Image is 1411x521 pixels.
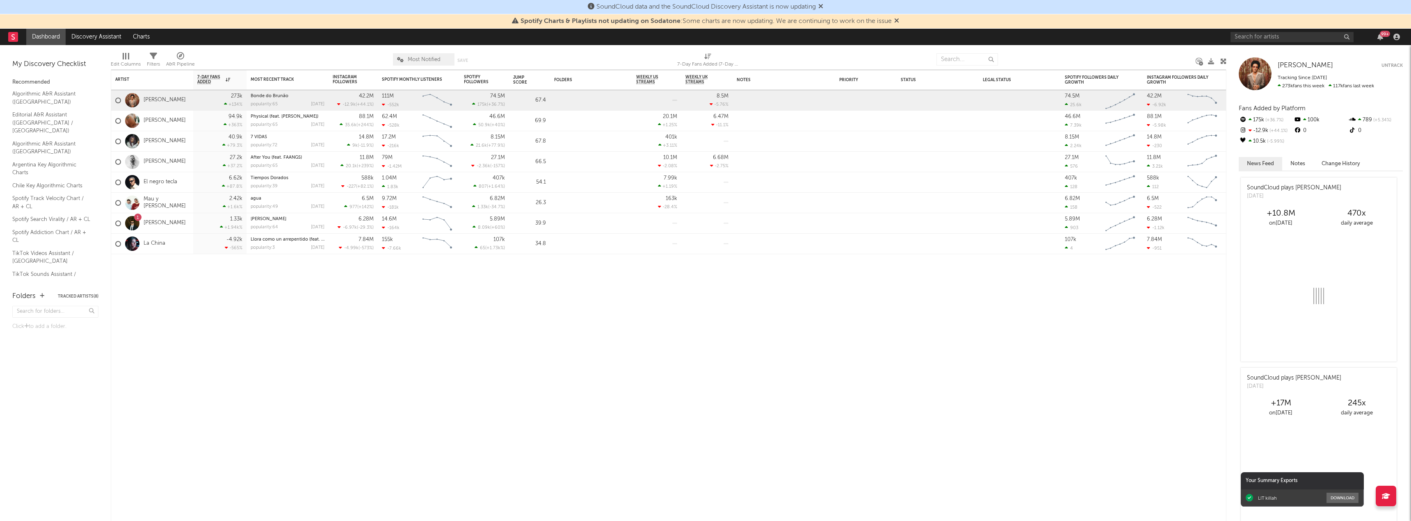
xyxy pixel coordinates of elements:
span: 117k fans last week [1278,84,1374,89]
div: After You (feat. FAANGS) [251,155,324,160]
div: popularity: 39 [251,184,278,189]
div: Filters [147,59,160,69]
span: +5.34 % [1372,118,1391,123]
a: Physical (feat. [PERSON_NAME]) [251,114,318,119]
span: +44.1 % [357,102,372,107]
span: Weekly UK Streams [685,75,716,84]
div: +10.8M [1243,209,1319,218]
div: -552k [382,102,399,107]
span: -6.97k [343,225,357,230]
span: -12.9k [342,102,356,107]
svg: Chart title [419,172,456,193]
div: 10.5k [1239,136,1293,147]
div: 8.15M [1065,134,1079,140]
span: -157 % [491,164,504,168]
span: 9k [352,143,358,148]
div: -565 % [225,245,242,250]
div: [DATE] [1247,382,1341,391]
div: -4.92k [226,237,242,242]
div: 27.1M [491,155,505,160]
span: +1.64 % [488,184,504,189]
div: -528k [382,123,400,128]
button: Tracked Artists(8) [58,294,98,298]
div: popularity: 65 [251,102,278,107]
div: SoundCloud plays [PERSON_NAME] [1247,374,1341,382]
div: ( ) [472,204,505,209]
div: ( ) [340,122,374,127]
div: popularity: 72 [251,143,277,148]
a: Spotify Search Virality / AR + CL [12,215,90,224]
div: -164k [382,225,400,230]
div: Legal Status [983,77,1036,82]
div: 67.4 [513,96,546,105]
a: [PERSON_NAME] [144,97,186,104]
div: 54.1 [513,177,546,187]
button: Change History [1313,157,1368,171]
div: -11.1 % [711,122,728,127]
button: News Feed [1239,157,1282,171]
div: 6.5M [1147,196,1159,201]
div: 79M [382,155,393,160]
div: 40.9k [228,134,242,140]
div: popularity: 49 [251,205,278,209]
div: 46.6M [1065,114,1080,119]
span: +82.1 % [357,184,372,189]
div: popularity: 65 [251,164,278,168]
div: 34.8 [513,239,546,249]
div: 4 [1065,246,1073,251]
div: 6.82M [1065,196,1080,201]
a: El negro tecla [144,179,177,186]
svg: Chart title [1102,193,1139,213]
div: A&R Pipeline [166,59,195,69]
div: 163k [666,196,677,201]
div: -951 [1147,246,1162,251]
div: 3.21k [1147,164,1163,169]
div: 175k [1239,115,1293,125]
div: 74.5M [490,93,505,99]
div: 5.89M [490,216,505,222]
div: +87.8 % [222,184,242,189]
div: ( ) [473,122,505,127]
div: 6.62k [229,175,242,181]
div: 107k [493,237,505,242]
a: Discovery Assistant [66,29,127,45]
div: -6.92k [1147,102,1166,107]
div: Spotify Monthly Listeners [382,77,443,82]
div: 67.8 [513,137,546,146]
a: Algorithmic A&R Assistant ([GEOGRAPHIC_DATA]) [12,89,90,106]
div: 46.6M [489,114,505,119]
a: TikTok Videos Assistant / [GEOGRAPHIC_DATA] [12,249,90,266]
a: Llora como un arrepentido (feat. [PERSON_NAME]) [251,237,358,242]
svg: Chart title [1184,131,1221,152]
div: ( ) [475,245,505,250]
div: 112 [1147,184,1159,189]
span: +142 % [358,205,372,209]
div: daily average [1319,218,1395,228]
svg: Chart title [1184,234,1221,254]
svg: Chart title [1184,172,1221,193]
div: 0 [1293,125,1348,136]
div: -216k [382,143,399,148]
div: 1.33k [230,216,242,222]
div: Priority [839,77,872,82]
button: Untrack [1381,61,1403,70]
div: +1.19 % [658,184,677,189]
span: 273k fans this week [1278,84,1324,89]
a: [PERSON_NAME] [144,220,186,227]
div: ( ) [472,102,505,107]
svg: Chart title [419,131,456,152]
span: +239 % [358,164,372,168]
div: ( ) [470,143,505,148]
div: 14.8M [1147,134,1162,140]
div: 6.68M [713,155,728,160]
div: Recommended [12,77,98,87]
div: [DATE] [311,184,324,189]
span: 8.09k [478,225,490,230]
span: Dismiss [818,4,823,10]
a: agua [251,196,261,201]
div: 100k [1293,115,1348,125]
div: Llora como un arrepentido (feat. Gino Mella) [251,237,324,242]
span: 175k [477,102,487,107]
span: SoundCloud data and the SoundCloud Discovery Assistant is now updating [596,4,816,10]
span: -34.7 % [489,205,504,209]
